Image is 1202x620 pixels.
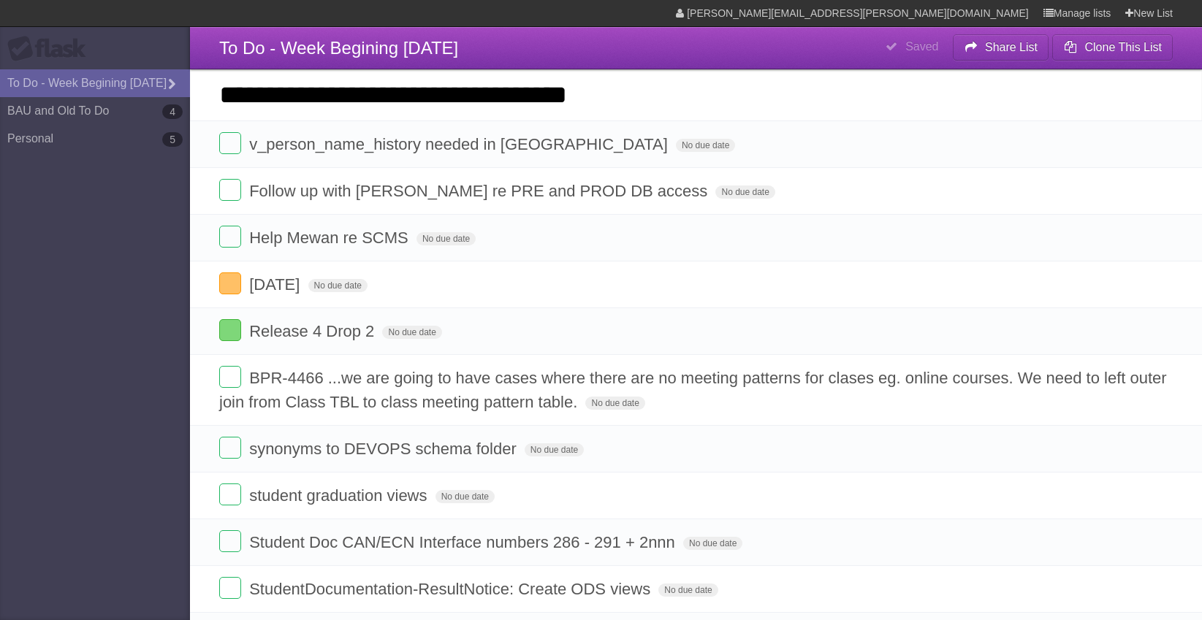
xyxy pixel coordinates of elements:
label: Done [219,366,241,388]
span: [DATE] [249,275,303,294]
label: Done [219,577,241,599]
label: Done [219,132,241,154]
b: Share List [985,41,1038,53]
span: student graduation views [249,486,430,505]
span: v_person_name_history needed in [GEOGRAPHIC_DATA] [249,135,672,153]
span: No due date [525,443,584,456]
label: Done [219,179,241,201]
b: 4 [162,104,183,119]
span: No due date [683,537,742,550]
span: No due date [585,397,644,410]
label: Done [219,319,241,341]
span: Student Doc CAN/ECN Interface numbers 286 - 291 + 2nnn [249,533,679,551]
span: synonyms to DEVOPS schema folder [249,440,520,458]
span: No due date [308,279,368,292]
label: Done [219,483,241,505]
div: Flask [7,36,95,62]
label: Done [219,437,241,459]
span: No due date [435,490,495,503]
span: No due date [715,185,775,199]
button: Clone This List [1052,34,1173,61]
b: 5 [162,132,183,147]
label: Done [219,226,241,248]
span: BPR-4466 ...we are going to have cases where there are no meeting patterns for clases eg. online ... [219,369,1167,411]
span: To Do - Week Begining [DATE] [219,38,458,58]
span: Follow up with [PERSON_NAME] re PRE and PROD DB access [249,182,711,200]
span: No due date [416,232,476,245]
span: Help Mewan re SCMS [249,229,412,247]
span: No due date [382,326,441,339]
b: Saved [905,40,938,53]
button: Share List [953,34,1049,61]
span: No due date [658,583,718,597]
label: Done [219,530,241,552]
b: Clone This List [1084,41,1162,53]
span: No due date [676,139,735,152]
label: Done [219,272,241,294]
span: StudentDocumentation-ResultNotice: Create ODS views [249,580,654,598]
span: Release 4 Drop 2 [249,322,378,340]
